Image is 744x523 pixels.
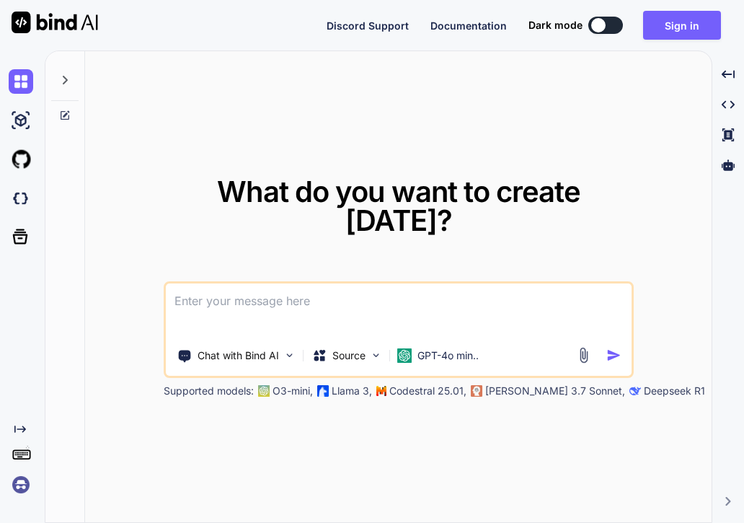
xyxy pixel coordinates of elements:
[417,348,479,363] p: GPT-4o min..
[430,19,507,32] span: Documentation
[575,347,592,364] img: attachment
[528,18,583,32] span: Dark mode
[430,18,507,33] button: Documentation
[9,473,33,497] img: signin
[12,12,98,33] img: Bind AI
[485,384,625,398] p: [PERSON_NAME] 3.7 Sonnet,
[273,384,313,398] p: O3-mini,
[217,174,580,238] span: What do you want to create [DATE]?
[164,384,254,398] p: Supported models:
[644,384,705,398] p: Deepseek R1
[9,108,33,133] img: ai-studio
[389,384,466,398] p: Codestral 25.01,
[9,186,33,211] img: darkCloudIdeIcon
[317,385,329,397] img: Llama2
[258,385,270,397] img: GPT-4
[370,349,382,361] img: Pick Models
[332,348,366,363] p: Source
[471,385,482,397] img: claude
[327,19,409,32] span: Discord Support
[9,147,33,172] img: githubLight
[629,385,641,397] img: claude
[283,349,296,361] img: Pick Tools
[606,348,621,363] img: icon
[643,11,721,40] button: Sign in
[327,18,409,33] button: Discord Support
[9,69,33,94] img: chat
[376,386,386,396] img: Mistral-AI
[332,384,372,398] p: Llama 3,
[397,348,412,363] img: GPT-4o mini
[198,348,279,363] p: Chat with Bind AI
